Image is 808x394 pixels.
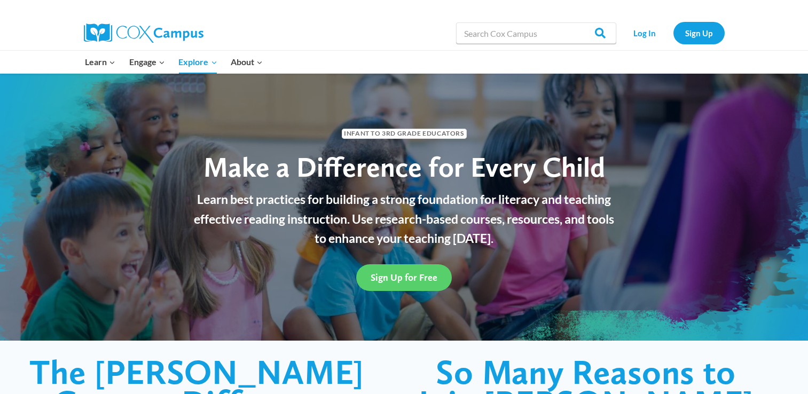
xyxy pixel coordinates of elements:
a: Sign Up for Free [356,264,452,290]
p: Learn best practices for building a strong foundation for literacy and teaching effective reading... [188,190,621,248]
img: Cox Campus [84,23,203,43]
span: Learn [85,55,115,69]
a: Log In [622,22,668,44]
span: Infant to 3rd Grade Educators [342,129,467,139]
span: Explore [178,55,217,69]
span: Engage [129,55,165,69]
span: About [231,55,263,69]
nav: Primary Navigation [79,51,270,73]
span: Make a Difference for Every Child [203,150,605,184]
a: Sign Up [673,22,725,44]
nav: Secondary Navigation [622,22,725,44]
span: Sign Up for Free [371,272,437,283]
input: Search Cox Campus [456,22,616,44]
